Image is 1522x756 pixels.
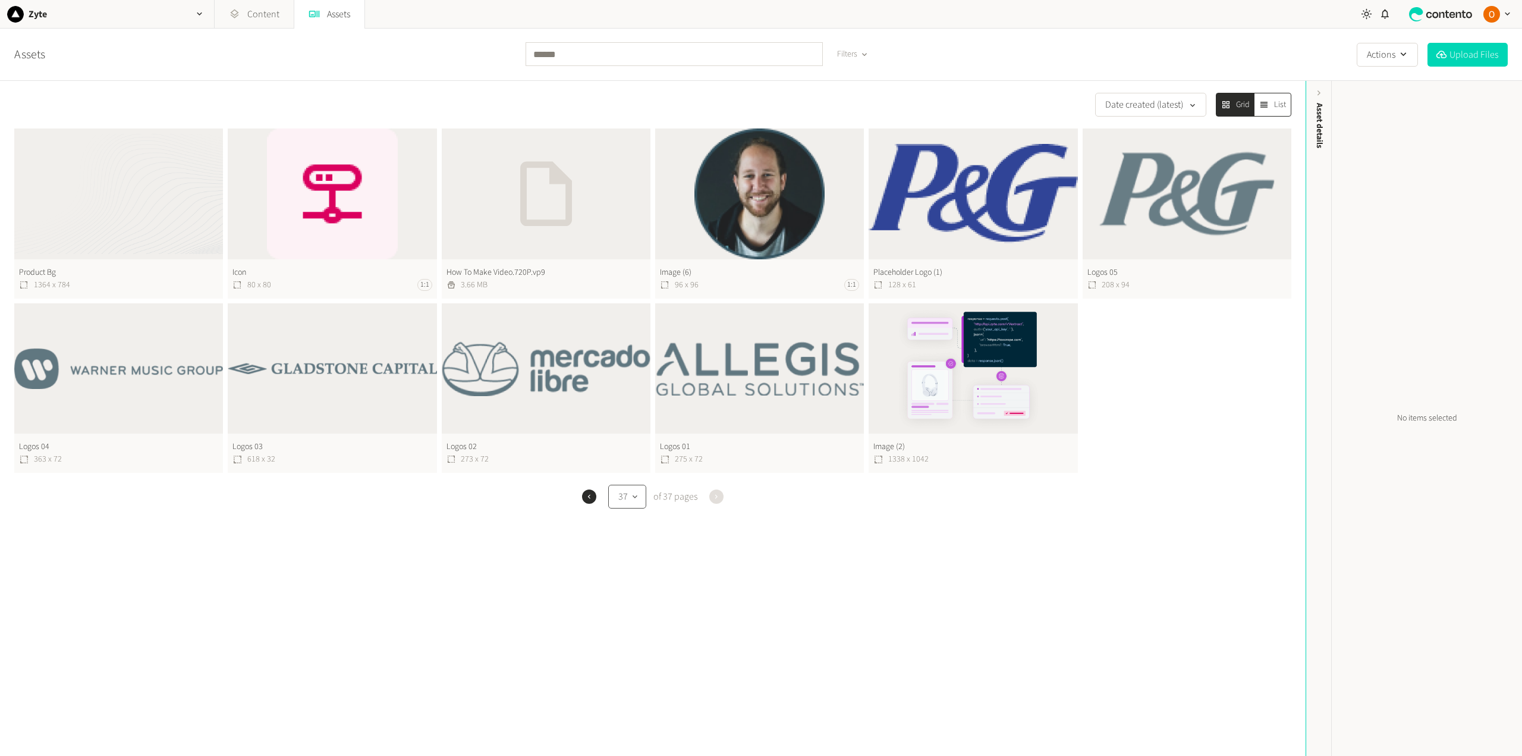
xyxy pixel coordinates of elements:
div: No items selected [1332,81,1522,756]
button: Filters [828,43,876,65]
img: Ozren Buric [1483,6,1500,23]
a: Assets [14,46,45,64]
button: Date created (latest) [1095,93,1206,117]
span: of 37 pages [651,490,697,504]
button: 37 [608,485,646,509]
span: Grid [1236,99,1250,111]
h2: Zyte [29,7,47,21]
span: Asset details [1313,103,1326,148]
button: Upload Files [1427,43,1508,67]
button: Actions [1357,43,1418,67]
img: Zyte [7,6,24,23]
span: List [1274,99,1286,111]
